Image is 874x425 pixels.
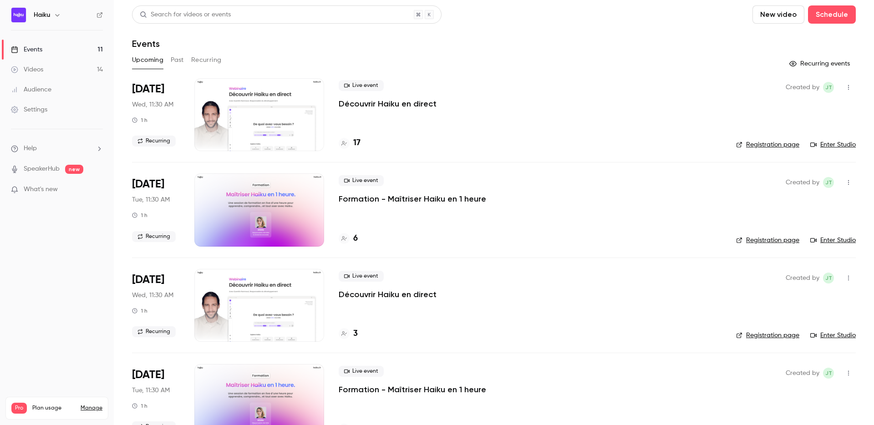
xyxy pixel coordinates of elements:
div: 1 h [132,116,147,124]
span: [DATE] [132,177,164,192]
span: Pro [11,403,27,414]
a: Découvrir Haiku en direct [339,98,437,109]
a: Formation - Maîtriser Haiku en 1 heure [339,193,486,204]
div: Oct 8 Wed, 11:30 AM (Europe/Paris) [132,78,180,151]
button: New video [752,5,804,24]
span: Wed, 11:30 AM [132,291,173,300]
div: Oct 14 Tue, 11:30 AM (Europe/Paris) [132,173,180,246]
h6: Haiku [34,10,50,20]
img: Haiku [11,8,26,22]
button: Past [171,53,184,67]
span: Created by [786,82,819,93]
span: Live event [339,366,384,377]
span: Recurring [132,326,176,337]
button: Upcoming [132,53,163,67]
span: Recurring [132,231,176,242]
div: Events [11,45,42,54]
span: [DATE] [132,82,164,96]
span: Live event [339,271,384,282]
span: Tue, 11:30 AM [132,386,170,395]
button: Recurring [191,53,222,67]
span: jT [825,368,832,379]
span: Recurring [132,136,176,147]
a: Registration page [736,331,799,340]
div: 1 h [132,212,147,219]
a: Découvrir Haiku en direct [339,289,437,300]
span: jean Touzet [823,177,834,188]
span: jean Touzet [823,82,834,93]
span: jT [825,82,832,93]
a: 17 [339,137,361,149]
span: Created by [786,368,819,379]
a: SpeakerHub [24,164,60,174]
button: Recurring events [785,56,856,71]
span: Help [24,144,37,153]
span: Wed, 11:30 AM [132,100,173,109]
a: Enter Studio [810,140,856,149]
span: jT [825,177,832,188]
span: [DATE] [132,368,164,382]
h4: 17 [353,137,361,149]
span: jean Touzet [823,368,834,379]
a: Enter Studio [810,236,856,245]
h4: 3 [353,328,358,340]
div: Videos [11,65,43,74]
a: Registration page [736,236,799,245]
span: Live event [339,175,384,186]
a: Enter Studio [810,331,856,340]
div: Oct 15 Wed, 11:30 AM (Europe/Paris) [132,269,180,342]
div: 1 h [132,307,147,314]
h4: 6 [353,233,358,245]
span: Plan usage [32,405,75,412]
div: Search for videos or events [140,10,231,20]
a: 6 [339,233,358,245]
a: Formation - Maîtriser Haiku en 1 heure [339,384,486,395]
span: Created by [786,177,819,188]
span: Created by [786,273,819,283]
div: 1 h [132,402,147,410]
span: What's new [24,185,58,194]
a: Registration page [736,140,799,149]
a: 3 [339,328,358,340]
h1: Events [132,38,160,49]
span: [DATE] [132,273,164,287]
span: new [65,165,83,174]
a: Manage [81,405,102,412]
span: jean Touzet [823,273,834,283]
iframe: Noticeable Trigger [92,186,103,194]
span: Tue, 11:30 AM [132,195,170,204]
div: Settings [11,105,47,114]
li: help-dropdown-opener [11,144,103,153]
button: Schedule [808,5,856,24]
span: jT [825,273,832,283]
div: Audience [11,85,51,94]
span: Live event [339,80,384,91]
